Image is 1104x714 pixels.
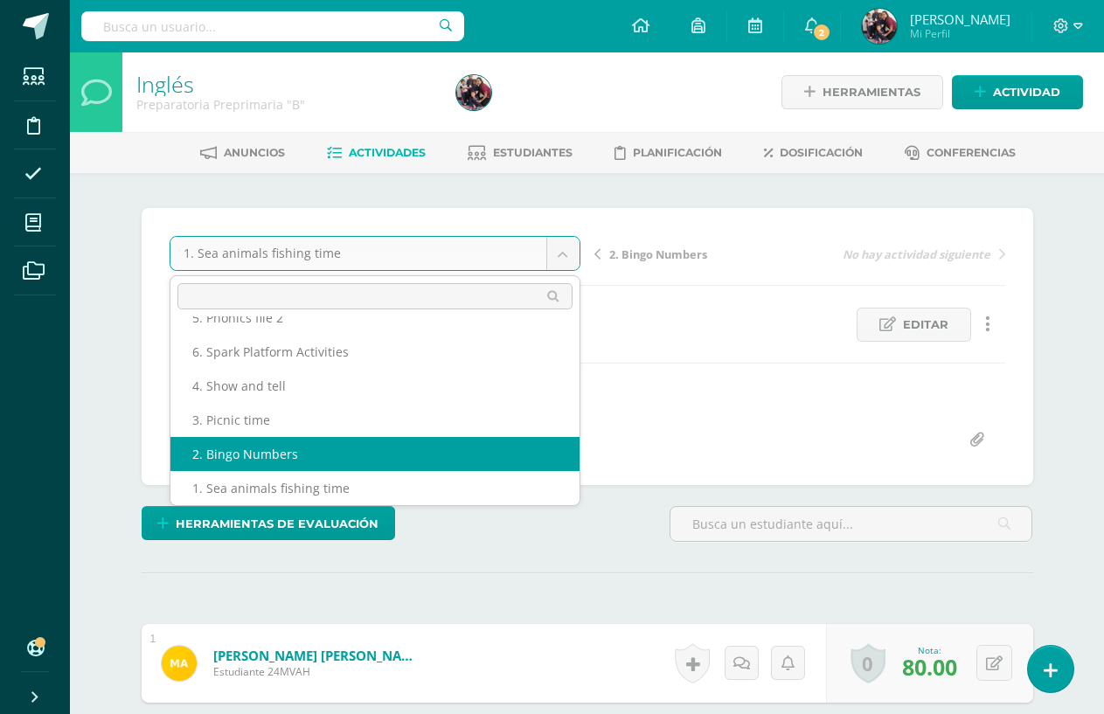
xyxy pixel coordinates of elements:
[170,471,580,505] div: 1. Sea animals fishing time
[170,301,580,335] div: 5. Phonics file 2
[170,437,580,471] div: 2. Bingo Numbers
[170,335,580,369] div: 6. Spark Platform Activities
[170,403,580,437] div: 3. Picnic time
[170,369,580,403] div: 4. Show and tell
